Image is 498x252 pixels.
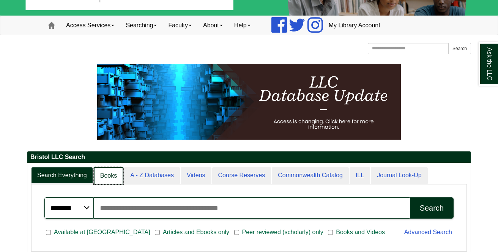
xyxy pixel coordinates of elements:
[46,229,51,236] input: Available at [GEOGRAPHIC_DATA]
[197,16,229,35] a: About
[181,167,211,184] a: Videos
[404,229,452,235] a: Advanced Search
[323,16,386,35] a: My Library Account
[162,16,197,35] a: Faculty
[234,229,239,236] input: Peer reviewed (scholarly) only
[371,167,427,184] a: Journal Look-Up
[51,228,153,237] span: Available at [GEOGRAPHIC_DATA]
[97,64,401,140] img: HTML tutorial
[239,228,326,237] span: Peer reviewed (scholarly) only
[160,228,232,237] span: Articles and Ebooks only
[94,167,123,185] a: Books
[410,197,454,219] button: Search
[350,167,370,184] a: ILL
[60,16,120,35] a: Access Services
[328,229,333,236] input: Books and Videos
[124,167,180,184] a: A - Z Databases
[420,204,444,213] div: Search
[333,228,388,237] span: Books and Videos
[155,229,160,236] input: Articles and Ebooks only
[31,167,93,184] a: Search Everything
[272,167,349,184] a: Commonwealth Catalog
[120,16,162,35] a: Searching
[229,16,256,35] a: Help
[448,43,471,54] button: Search
[212,167,271,184] a: Course Reserves
[27,151,471,163] h2: Bristol LLC Search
